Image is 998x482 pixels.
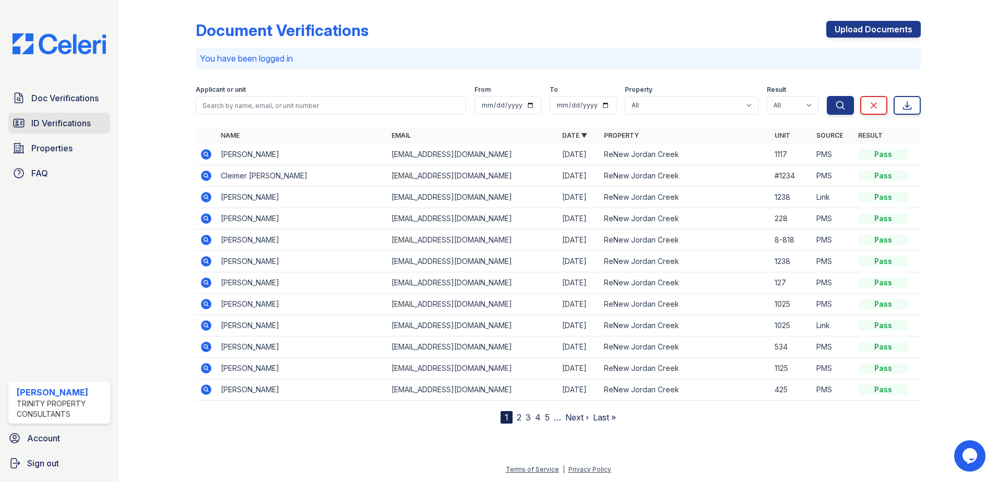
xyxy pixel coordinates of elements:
td: [PERSON_NAME] [217,208,387,230]
a: Next › [565,412,589,423]
td: [EMAIL_ADDRESS][DOMAIN_NAME] [387,208,558,230]
a: Terms of Service [506,465,559,473]
td: ReNew Jordan Creek [600,336,770,358]
td: [PERSON_NAME] [217,144,387,165]
td: 127 [770,272,812,294]
div: Pass [858,320,908,331]
td: [DATE] [558,144,600,165]
td: 425 [770,379,812,401]
td: [PERSON_NAME] [217,358,387,379]
div: Pass [858,149,908,160]
span: Sign out [27,457,59,469]
div: Trinity Property Consultants [17,399,106,419]
span: ID Verifications [31,117,91,129]
td: [DATE] [558,187,600,208]
td: ReNew Jordan Creek [600,294,770,315]
td: #1234 [770,165,812,187]
td: [DATE] [558,336,600,358]
a: Date ▼ [562,131,587,139]
label: From [474,86,491,94]
td: ReNew Jordan Creek [600,272,770,294]
td: [PERSON_NAME] [217,315,387,336]
a: Doc Verifications [8,88,110,109]
label: Applicant or unit [196,86,246,94]
td: ReNew Jordan Creek [600,144,770,165]
td: [EMAIL_ADDRESS][DOMAIN_NAME] [387,358,558,379]
label: Result [767,86,786,94]
a: Properties [8,138,110,159]
a: Account [4,428,114,449]
td: [EMAIL_ADDRESS][DOMAIN_NAME] [387,379,558,401]
a: 5 [545,412,550,423]
td: [DATE] [558,251,600,272]
td: [EMAIL_ADDRESS][DOMAIN_NAME] [387,165,558,187]
td: ReNew Jordan Creek [600,315,770,336]
div: Pass [858,256,908,267]
td: [EMAIL_ADDRESS][DOMAIN_NAME] [387,336,558,358]
td: [DATE] [558,315,600,336]
td: PMS [812,251,854,272]
td: [DATE] [558,208,600,230]
div: Pass [858,299,908,309]
td: 8-818 [770,230,812,251]
a: Sign out [4,453,114,474]
td: [PERSON_NAME] [217,294,387,315]
td: [DATE] [558,294,600,315]
td: [EMAIL_ADDRESS][DOMAIN_NAME] [387,230,558,251]
span: Doc Verifications [31,92,99,104]
p: You have been logged in [200,52,917,65]
iframe: chat widget [954,440,988,472]
a: 2 [517,412,521,423]
div: Pass [858,235,908,245]
input: Search by name, email, or unit number [196,96,466,115]
td: PMS [812,165,854,187]
td: 1238 [770,187,812,208]
a: Email [391,131,411,139]
div: Pass [858,171,908,181]
label: Property [625,86,652,94]
td: [DATE] [558,379,600,401]
td: Link [812,315,854,336]
td: PMS [812,144,854,165]
div: Pass [858,384,908,395]
a: Upload Documents [826,21,921,38]
td: 1025 [770,294,812,315]
a: FAQ [8,163,110,184]
td: PMS [812,272,854,294]
div: [PERSON_NAME] [17,386,106,399]
a: Last » [593,412,616,423]
td: PMS [812,379,854,401]
td: [PERSON_NAME] [217,187,387,208]
td: [PERSON_NAME] [217,379,387,401]
a: Unit [775,131,790,139]
div: Pass [858,363,908,373]
td: [EMAIL_ADDRESS][DOMAIN_NAME] [387,187,558,208]
td: [DATE] [558,165,600,187]
td: ReNew Jordan Creek [600,379,770,401]
a: 4 [535,412,541,423]
td: [EMAIL_ADDRESS][DOMAIN_NAME] [387,272,558,294]
td: ReNew Jordan Creek [600,251,770,272]
a: ID Verifications [8,113,110,134]
td: PMS [812,208,854,230]
img: CE_Logo_Blue-a8612792a0a2168367f1c8372b55b34899dd931a85d93a1a3d3e32e68fde9ad4.png [4,33,114,54]
td: [PERSON_NAME] [217,230,387,251]
td: PMS [812,294,854,315]
a: Property [604,131,639,139]
td: [EMAIL_ADDRESS][DOMAIN_NAME] [387,144,558,165]
td: [DATE] [558,272,600,294]
td: [EMAIL_ADDRESS][DOMAIN_NAME] [387,251,558,272]
td: 534 [770,336,812,358]
td: [EMAIL_ADDRESS][DOMAIN_NAME] [387,315,558,336]
a: Name [221,131,240,139]
span: … [554,411,561,424]
td: [PERSON_NAME] [217,272,387,294]
td: [PERSON_NAME] [217,251,387,272]
a: Privacy Policy [568,465,611,473]
td: PMS [812,230,854,251]
td: Cleimer [PERSON_NAME] [217,165,387,187]
td: PMS [812,358,854,379]
a: Result [858,131,883,139]
div: Pass [858,342,908,352]
td: [EMAIL_ADDRESS][DOMAIN_NAME] [387,294,558,315]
